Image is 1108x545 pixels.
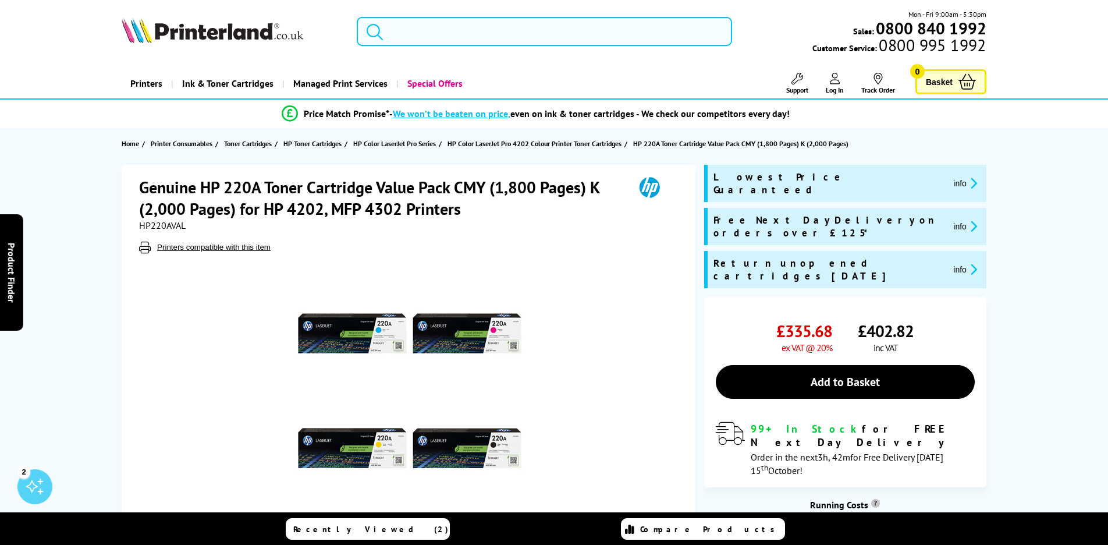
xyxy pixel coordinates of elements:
span: We won’t be beaten on price, [393,108,510,119]
a: HP Color LaserJet Pro 4202 Colour Printer Toner Cartridges [448,137,624,150]
a: Toner Cartridges [224,137,275,150]
span: Support [786,86,808,94]
a: 0800 840 1992 [874,23,986,34]
a: Track Order [861,73,895,94]
sup: Cost per page [871,499,880,508]
span: Free Next Day Delivery on orders over £125* [713,214,944,239]
span: Lowest Price Guaranteed [713,171,944,196]
div: modal_delivery [716,422,975,476]
span: Log In [826,86,844,94]
span: 0 [910,64,925,79]
span: 99+ In Stock [751,422,862,436]
b: 0800 840 1992 [876,17,986,39]
a: Support [786,73,808,94]
img: HP [623,176,676,198]
img: Printerland Logo [122,17,303,43]
span: Printer Consumables [151,137,212,150]
img: HP 220A Toner Cartridge Value Pack CMY (1,800 Pages) K (2,000 Pages) [296,277,524,505]
a: Printerland Logo [122,17,342,45]
a: Log In [826,73,844,94]
span: inc VAT [873,342,898,353]
span: HP Color LaserJet Pro 4202 Colour Printer Toner Cartridges [448,137,622,150]
a: HP Color LaserJet Pro Series [353,137,439,150]
span: Return unopened cartridges [DATE] [713,257,944,282]
span: Order in the next for Free Delivery [DATE] 15 October! [751,451,943,476]
span: £402.82 [858,320,914,342]
a: Recently Viewed (2) [286,518,450,540]
div: - even on ink & toner cartridges - We check our competitors every day! [389,108,790,119]
a: Printer Consumables [151,137,215,150]
a: HP Toner Cartridges [283,137,345,150]
li: modal_Promise [94,104,977,124]
span: Product Finder [6,243,17,303]
span: 3h, 42m [818,451,850,463]
span: ex VAT @ 20% [782,342,832,353]
button: promo-description [950,220,981,233]
div: for FREE Next Day Delivery [751,422,975,449]
a: HP 220A Toner Cartridge Value Pack CMY (1,800 Pages) K (2,000 Pages) [633,137,851,150]
span: Toner Cartridges [224,137,272,150]
h1: Genuine HP 220A Toner Cartridge Value Pack CMY (1,800 Pages) K (2,000 Pages) for HP 4202, MFP 430... [139,176,622,220]
span: Customer Service: [812,40,986,54]
span: Recently Viewed (2) [293,524,449,535]
button: Printers compatible with this item [154,242,274,252]
span: HP Color LaserJet Pro Series [353,137,436,150]
span: Compare Products [640,524,781,535]
a: Compare Products [621,518,785,540]
span: Home [122,137,139,150]
span: Price Match Promise* [304,108,389,119]
sup: th [761,462,768,473]
span: Basket [926,74,953,90]
button: promo-description [950,263,981,276]
span: £335.68 [776,320,832,342]
span: Sales: [853,26,874,37]
a: Printers [122,69,171,98]
span: Ink & Toner Cartridges [182,69,274,98]
a: Special Offers [396,69,471,98]
div: 2 [17,465,30,478]
span: 0800 995 1992 [877,40,986,51]
button: promo-description [950,176,981,190]
span: Mon - Fri 9:00am - 5:30pm [908,9,986,20]
span: HP 220A Toner Cartridge Value Pack CMY (1,800 Pages) K (2,000 Pages) [633,137,848,150]
span: HP Toner Cartridges [283,137,342,150]
a: Ink & Toner Cartridges [171,69,282,98]
a: Basket 0 [915,69,986,94]
a: Home [122,137,142,150]
div: Running Costs [704,499,986,511]
a: Managed Print Services [282,69,396,98]
a: Add to Basket [716,365,975,399]
span: HP220AVAL [139,220,186,231]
